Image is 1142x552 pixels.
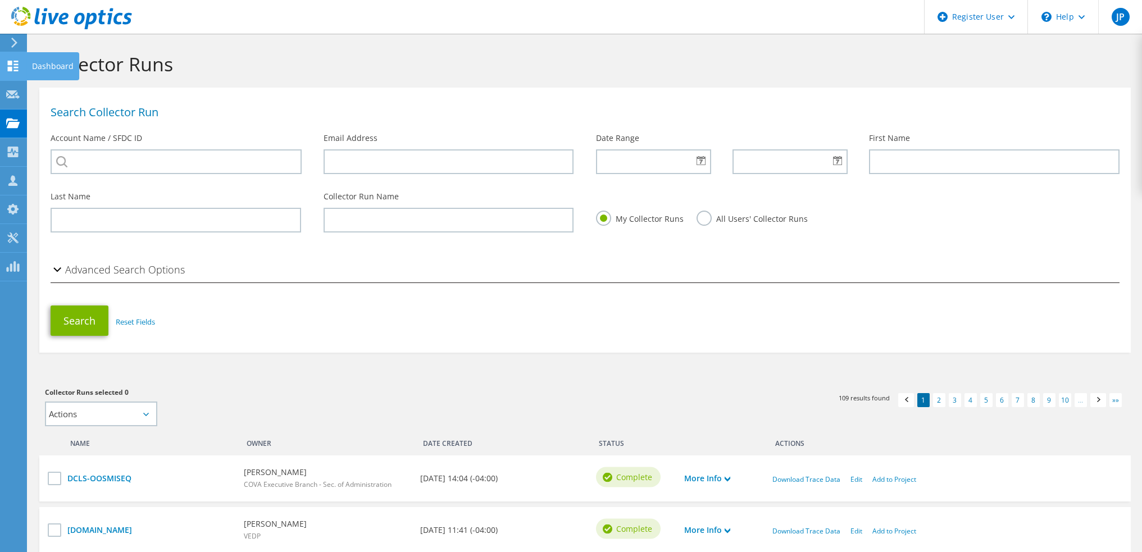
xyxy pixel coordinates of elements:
a: 5 [980,393,993,407]
span: VEDP [244,531,261,541]
span: Complete [616,523,652,535]
button: Search [51,305,108,336]
b: [DATE] 11:41 (-04:00) [420,524,498,536]
a: 10 [1059,393,1071,407]
b: [DATE] 14:04 (-04:00) [420,472,498,485]
a: 3 [949,393,961,407]
a: 8 [1027,393,1040,407]
a: 2 [933,393,945,407]
label: Email Address [324,133,377,144]
label: Account Name / SFDC ID [51,133,142,144]
a: Download Trace Data [772,526,840,536]
a: 7 [1012,393,1024,407]
a: DCLS-OOSMISEQ [67,472,233,485]
a: 6 [996,393,1008,407]
label: Collector Run Name [324,191,399,202]
a: Add to Project [872,475,916,484]
a: [DOMAIN_NAME] [67,524,233,536]
div: Status [590,432,679,450]
a: 9 [1043,393,1055,407]
div: Name [62,432,238,450]
h1: Search Collector Run [51,107,1114,118]
a: Reset Fields [116,317,155,327]
a: More Info [684,524,730,536]
a: »» [1109,393,1122,407]
div: Actions [767,432,1120,450]
a: Download Trace Data [772,475,840,484]
span: Complete [616,471,652,483]
div: Date Created [415,432,591,450]
a: Edit [850,526,862,536]
span: 109 results found [839,393,890,403]
a: 1 [917,393,930,407]
a: Edit [850,475,862,484]
h3: Collector Runs selected 0 [45,386,574,399]
label: Date Range [596,133,639,144]
h2: Advanced Search Options [51,258,185,281]
a: 4 [964,393,977,407]
div: Dashboard [26,52,79,80]
label: All Users' Collector Runs [697,211,808,225]
h1: Collector Runs [45,52,1120,76]
b: [PERSON_NAME] [244,518,307,530]
label: My Collector Runs [596,211,684,225]
span: COVA Executive Branch - Sec. of Administration [244,480,392,489]
label: Last Name [51,191,90,202]
a: Add to Project [872,526,916,536]
a: … [1075,393,1087,407]
span: JP [1112,8,1130,26]
a: More Info [684,472,730,485]
b: [PERSON_NAME] [244,466,392,478]
label: First Name [869,133,910,144]
svg: \n [1041,12,1052,22]
div: Owner [238,432,415,450]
